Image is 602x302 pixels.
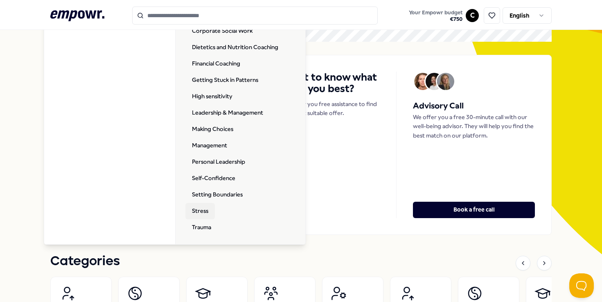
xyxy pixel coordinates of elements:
a: Financial Coaching [185,56,247,72]
a: Setting Boundaries [185,187,249,203]
a: Stress [185,203,215,219]
a: Corporate Social Work [185,23,259,39]
button: Book a free call [413,202,535,218]
a: Making Choices [185,121,240,137]
a: High sensitivity [185,88,239,105]
a: Leadership & Management [185,105,270,121]
a: Trauma [185,219,218,236]
a: Your Empowr budget€750 [406,7,466,24]
a: Personal Leadership [185,154,252,170]
h4: Want to know what suits you best? [282,72,380,95]
a: Dietetics and Nutrition Coaching [185,39,285,56]
h1: Categories [50,251,120,272]
p: We offer you a free 30-minute call with our well-being advisor. They will help you find the best ... [413,113,535,140]
p: We offer you free assistance to find the most suitable offer. [282,99,380,118]
h5: Advisory Call [413,99,535,113]
a: Self-Confidence [185,170,242,187]
a: Management [185,137,234,154]
img: Avatar [437,73,454,90]
img: Avatar [414,73,431,90]
input: Search for products, categories or subcategories [132,7,378,25]
span: Your Empowr budget [409,9,462,16]
button: Your Empowr budget€750 [407,8,464,24]
iframe: Help Scout Beacon - Open [569,273,594,298]
a: Getting Stuck in Patterns [185,72,265,88]
span: € 750 [409,16,462,23]
img: Avatar [426,73,443,90]
button: C [466,9,479,22]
